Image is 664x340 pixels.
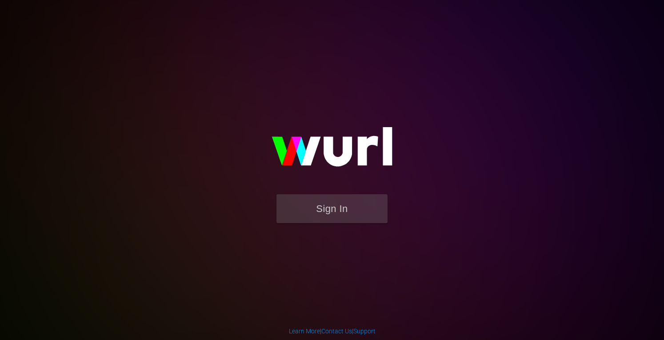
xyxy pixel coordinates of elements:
[321,328,352,335] a: Contact Us
[289,328,320,335] a: Learn More
[243,108,421,194] img: wurl-logo-on-black-223613ac3d8ba8fe6dc639794a292ebdb59501304c7dfd60c99c58986ef67473.svg
[353,328,376,335] a: Support
[289,327,376,336] div: | |
[276,194,388,223] button: Sign In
